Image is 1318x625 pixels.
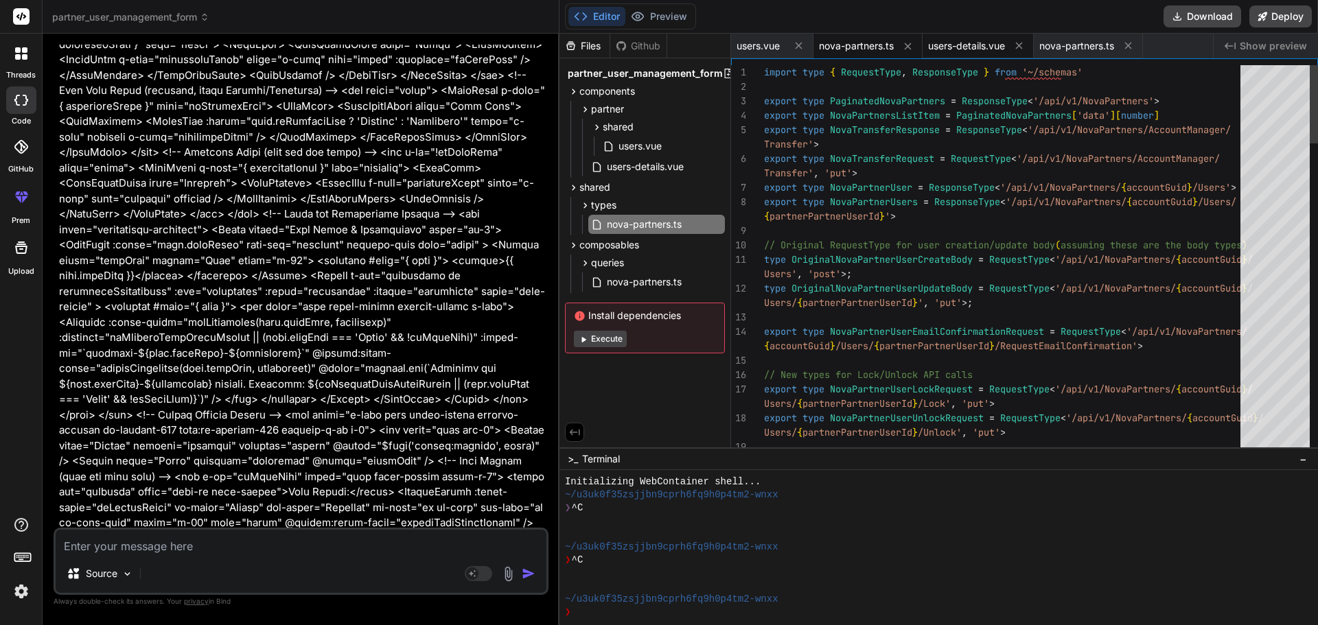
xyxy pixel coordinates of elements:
span: = [978,253,984,266]
button: Deploy [1249,5,1312,27]
span: type [802,383,824,395]
span: accountGuid [1181,253,1242,266]
span: , [923,296,929,309]
span: < [1121,325,1126,338]
span: nova-partners.ts [605,216,683,233]
span: export [764,181,797,193]
span: partnerPartnerUserId [802,397,912,410]
span: > [1154,95,1159,107]
span: type [802,196,824,208]
span: Users' [764,268,797,280]
span: 'put' [824,167,852,179]
div: Github [610,39,667,53]
span: ❯ [565,502,572,515]
span: ( [1055,239,1061,251]
span: = [918,181,923,193]
span: 'post' [808,268,841,280]
div: Files [559,39,610,53]
span: components [579,84,635,98]
span: RequestType [1061,325,1121,338]
span: < [1050,383,1055,395]
span: = [978,282,984,294]
span: ' [885,210,890,222]
span: shared [579,180,610,194]
span: ResponseType [962,95,1028,107]
span: RequestType [841,66,901,78]
span: export [764,325,797,338]
span: Initializing WebContainer shell... [565,475,761,488]
span: , [951,397,956,410]
span: export [764,109,797,121]
span: > [813,138,819,150]
span: { [1176,253,1181,266]
span: < [995,181,1000,193]
span: NovaTransferResponse [830,123,940,136]
span: ody [1039,239,1055,251]
span: { [1126,196,1132,208]
span: > [852,167,857,179]
span: >; [841,268,852,280]
span: number [1121,109,1154,121]
button: Download [1164,5,1241,27]
span: // Original RequestType for user creation/update b [764,239,1039,251]
span: < [1011,152,1017,165]
span: } [912,296,918,309]
span: shared [603,120,634,134]
span: , [962,426,967,438]
span: export [764,412,797,424]
span: [ [1072,109,1077,121]
span: type [802,325,824,338]
span: ResponseType [912,66,978,78]
span: > [989,397,995,410]
div: 6 [731,152,746,166]
div: 13 [731,310,746,325]
span: RequestType [989,282,1050,294]
span: >; [962,296,973,309]
span: users.vue [617,138,663,154]
span: } [912,426,918,438]
span: < [1061,412,1066,424]
span: /Lock' [918,397,951,410]
div: 9 [731,224,746,238]
div: 1 [731,65,746,80]
div: 18 [731,411,746,425]
span: ~/u3uk0f35zsjjbn9cprh6fq9h0p4tm2-wnxx [565,488,778,502]
span: , [813,167,819,179]
span: nova-partners.ts [1039,39,1114,53]
span: < [1000,196,1006,208]
span: '/api/v1/NovaPartners/AccountManager/ [1028,123,1231,136]
span: > [1000,426,1006,438]
span: accountGuid [1192,412,1253,424]
span: nova-partners.ts [605,274,683,290]
span: } [1187,181,1192,193]
span: users-details.vue [605,158,685,175]
span: '/api/v1/NovaPartners/ [1055,282,1176,294]
span: NovaPartnerUser [830,181,912,193]
span: ~/u3uk0f35zsjjbn9cprh6fq9h0p4tm2-wnxx [565,541,778,554]
span: >_ [568,452,578,466]
span: accountGuid [1181,282,1242,294]
span: OriginalNovaPartnerUserUpdateBody [791,282,973,294]
span: accountGuid [1132,196,1192,208]
span: RequestType [951,152,1011,165]
span: '/api/v1/NovaPartners/ [1055,383,1176,395]
span: export [764,95,797,107]
div: 3 [731,94,746,108]
span: ResponseType [934,196,1000,208]
button: Preview [625,7,693,26]
span: '/api/v1/NovaPartners/ [1055,253,1176,266]
span: Users/ [764,426,797,438]
span: ^C [572,502,583,515]
span: users-details.vue [928,39,1005,53]
span: } [830,340,835,352]
span: /Unlock' [918,426,962,438]
span: export [764,196,797,208]
span: queries [591,256,624,270]
span: type [764,253,786,266]
span: ^C [572,554,583,567]
div: 16 [731,368,746,382]
span: type [802,109,824,121]
span: Transfer' [764,138,813,150]
span: // New types for Lock/Unlock API calls [764,368,973,381]
span: { [797,426,802,438]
